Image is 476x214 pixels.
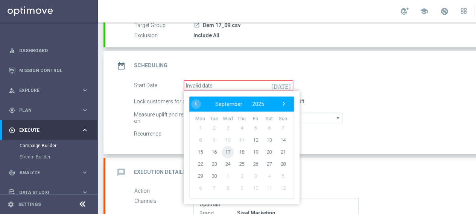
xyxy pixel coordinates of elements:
th: weekday [276,116,290,122]
button: ‹ [191,99,201,109]
span: 6 [263,122,275,134]
span: 2025 [252,101,264,107]
button: person_search Explore keyboard_arrow_right [8,87,89,93]
i: keyboard_arrow_right [81,87,88,94]
div: Data Studio [9,189,81,196]
label: Channels [134,198,193,205]
button: 2025 [247,99,269,109]
span: 4 [263,170,275,182]
span: 15 [194,146,206,158]
span: 5 [249,122,262,134]
span: 3 [222,122,234,134]
span: 20 [263,146,275,158]
a: Dashboard [19,41,88,60]
span: 7 [277,122,289,134]
th: weekday [235,116,249,122]
i: keyboard_arrow_right [81,189,88,196]
span: 6 [194,182,206,194]
span: ‹ [191,99,201,109]
th: weekday [248,116,262,122]
span: 26 [249,158,262,170]
i: keyboard_arrow_right [81,169,88,176]
i: arrow_drop_down [335,113,342,123]
span: Plan [19,108,81,113]
bs-datepicker-container: calendar [184,91,300,204]
div: Recurrence [134,129,184,139]
span: 28 [277,158,289,170]
div: Campaign Builder [20,140,97,151]
button: Mission Control [8,68,89,74]
i: launch [194,22,200,28]
div: Mission Control [9,60,88,80]
span: 22 [194,158,206,170]
span: 8 [194,134,206,146]
div: Stream Builder [20,151,97,163]
span: 9 [236,182,248,194]
span: 10 [249,182,262,194]
div: Dashboard [9,41,88,60]
span: 17 [222,146,234,158]
span: 10 [222,134,234,146]
span: September [215,101,242,107]
span: Explore [19,88,81,93]
span: 18 [236,146,248,158]
i: play_circle_outline [9,127,15,134]
span: 27 [263,158,275,170]
i: track_changes [9,169,15,176]
button: › [278,99,288,109]
i: [DATE] [271,80,294,89]
span: Data Studio [19,190,81,195]
span: 3 [249,170,262,182]
th: weekday [221,116,235,122]
h2: Execution Details [134,169,186,176]
i: keyboard_arrow_right [81,127,88,134]
a: Stream Builder [20,154,78,160]
span: Execute [19,128,81,133]
span: 13 [263,134,275,146]
i: settings [8,201,14,208]
button: equalizer Dashboard [8,48,89,54]
span: 23 [208,158,220,170]
label: Exclusion [134,32,193,39]
i: date_range [114,59,128,72]
h2: Scheduling [134,62,167,69]
span: 1 [222,170,234,182]
span: 2 [236,170,248,182]
button: gps_fixed Plan keyboard_arrow_right [8,107,89,113]
span: › [279,99,289,109]
a: Mission Control [19,60,88,80]
span: 29 [194,170,206,182]
div: Start Date [134,80,184,91]
button: Data Studio keyboard_arrow_right [8,190,89,196]
span: Dem 17_09.csv [203,22,240,29]
a: Settings [18,202,41,206]
button: play_circle_outline Execute keyboard_arrow_right [8,127,89,133]
span: 9 [208,134,220,146]
label: Action [134,188,193,194]
div: Lock customers for a duration of [134,96,222,107]
i: keyboard_arrow_right [81,107,88,114]
th: weekday [262,116,276,122]
span: 8 [222,182,234,194]
span: 2 [208,122,220,134]
span: 25 [236,158,248,170]
span: school [420,7,428,15]
th: weekday [193,116,207,122]
bs-datepicker-navigation-view: ​ ​ ​ [191,99,288,109]
span: 19 [249,146,262,158]
span: 21 [277,146,289,158]
span: 11 [263,182,275,194]
div: Explore [9,87,81,94]
i: person_search [9,87,15,94]
span: 7 [208,182,220,194]
span: 16 [208,146,220,158]
span: 24 [222,158,234,170]
div: Plan [9,107,81,114]
label: Target Group [134,22,193,29]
